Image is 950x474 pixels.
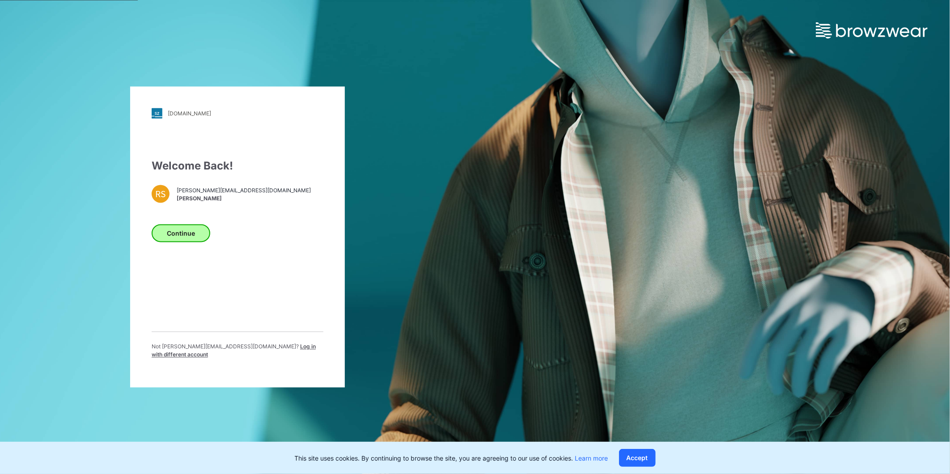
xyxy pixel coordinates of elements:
div: RS [152,185,170,203]
span: [PERSON_NAME][EMAIL_ADDRESS][DOMAIN_NAME] [177,186,311,195]
p: This site uses cookies. By continuing to browse the site, you are agreeing to our use of cookies. [295,453,608,463]
div: Welcome Back! [152,158,323,174]
img: stylezone-logo.562084cfcfab977791bfbf7441f1a819.svg [152,108,162,119]
a: Learn more [575,454,608,462]
a: [DOMAIN_NAME] [152,108,323,119]
span: [PERSON_NAME] [177,195,311,203]
button: Continue [152,224,210,242]
div: [DOMAIN_NAME] [168,110,211,117]
p: Not [PERSON_NAME][EMAIL_ADDRESS][DOMAIN_NAME] ? [152,343,323,359]
img: browzwear-logo.e42bd6dac1945053ebaf764b6aa21510.svg [816,22,928,38]
button: Accept [619,449,656,467]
